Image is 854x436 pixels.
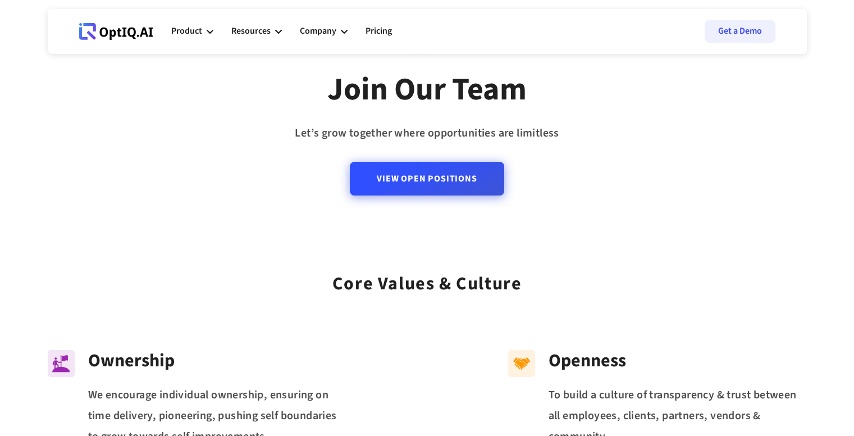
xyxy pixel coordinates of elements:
a: Webflow Homepage [79,15,153,48]
div: Let’s grow together where opportunities are limitless [295,123,559,144]
div: Resources [231,15,282,48]
div: Openness [549,350,807,371]
div: Company [300,15,348,48]
a: Get a Demo [705,20,775,43]
div: Company [300,24,336,39]
a: Pricing [366,15,392,48]
div: Product [171,24,202,39]
div: Core values & Culture [332,258,522,298]
div: Ownership [88,350,346,371]
a: View Open Positions [350,162,504,196]
div: Product [171,15,213,48]
div: Webflow Homepage [79,39,80,40]
div: Resources [231,24,271,39]
div: Join Our Team [327,70,527,110]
